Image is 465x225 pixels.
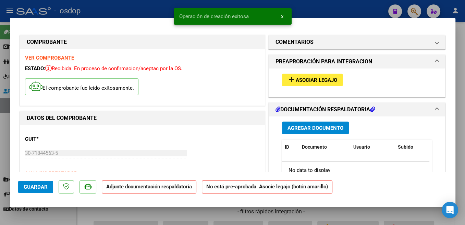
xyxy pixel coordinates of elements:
span: ID [285,144,289,150]
span: Recibida. En proceso de confirmacion/aceptac por la OS. [45,65,182,72]
datatable-header-cell: Subido [395,140,429,154]
button: x [276,10,289,23]
h1: COMENTARIOS [276,38,314,46]
div: Open Intercom Messenger [442,202,458,218]
span: Subido [398,144,413,150]
strong: COMPROBANTE [27,39,67,45]
span: Agregar Documento [287,125,343,131]
span: Documento [302,144,327,150]
datatable-header-cell: Documento [299,140,351,154]
span: ANALISIS PRESTADOR [25,171,77,177]
mat-expansion-panel-header: COMENTARIOS [269,35,445,49]
mat-expansion-panel-header: DOCUMENTACIÓN RESPALDATORIA [269,103,445,116]
datatable-header-cell: Usuario [351,140,395,154]
button: Asociar Legajo [282,74,343,86]
span: ESTADO: [25,65,45,72]
strong: No está pre-aprobada. Asocie legajo (botón amarillo) [202,180,332,194]
div: No data to display [282,162,429,179]
mat-expansion-panel-header: PREAPROBACIÓN PARA INTEGRACION [269,55,445,68]
strong: Adjunte documentación respaldatoria [106,184,192,190]
h1: PREAPROBACIÓN PARA INTEGRACION [276,58,372,66]
button: Guardar [18,181,53,193]
span: Usuario [353,144,370,150]
p: CUIT [25,135,96,143]
span: Operación de creación exitosa [179,13,249,20]
strong: DATOS DEL COMPROBANTE [27,115,97,121]
button: Agregar Documento [282,122,349,134]
div: PREAPROBACIÓN PARA INTEGRACION [269,68,445,97]
a: VER COMPROBANTE [25,55,74,61]
p: El comprobante fue leído exitosamente. [25,78,138,95]
span: x [281,13,283,20]
mat-icon: add [287,75,296,84]
h1: DOCUMENTACIÓN RESPALDATORIA [276,105,375,114]
span: Guardar [24,184,48,190]
datatable-header-cell: ID [282,140,299,154]
span: Asociar Legajo [296,77,337,83]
